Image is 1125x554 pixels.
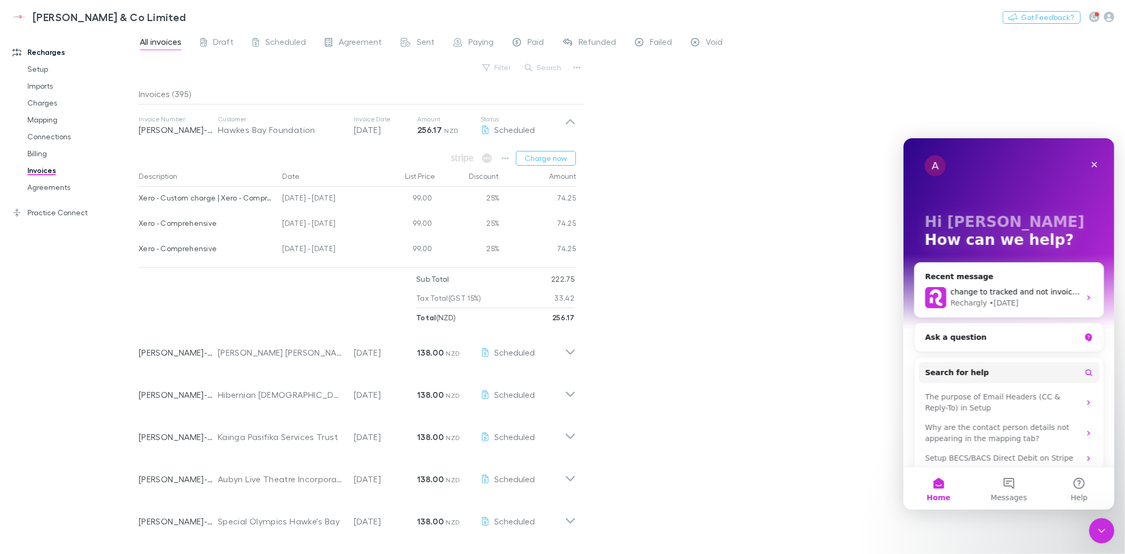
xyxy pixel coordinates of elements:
[446,434,460,442] span: NZD
[417,516,444,527] strong: 138.00
[516,151,576,166] button: Charge now
[527,36,544,50] span: Paid
[1003,11,1081,24] button: Got Feedback?
[446,476,460,484] span: NZD
[417,347,444,358] strong: 138.00
[500,237,576,263] div: 74.25
[706,36,723,50] span: Void
[130,454,584,496] div: [PERSON_NAME]-0032Aubyn Live Theatre Incorporated[DATE]138.00 NZDScheduled
[416,313,436,322] strong: Total
[468,36,494,50] span: Paying
[17,128,146,145] a: Connections
[2,44,146,61] a: Recharges
[33,11,186,23] h3: [PERSON_NAME] & Co Limited
[373,237,437,263] div: 99.00
[218,515,343,528] div: Special Olympics Hawke's Bay
[448,151,476,166] span: Available when invoice is finalised
[17,94,146,111] a: Charges
[218,388,343,401] div: Hibernian [DEMOGRAPHIC_DATA] Benefit Society Branch 172
[552,313,574,322] strong: 256.17
[139,388,218,401] p: [PERSON_NAME]-0052
[446,518,460,526] span: NZD
[373,187,437,212] div: 99.00
[417,474,444,484] strong: 138.00
[416,270,449,289] p: Sub Total
[551,270,574,289] p: 222.75
[494,125,535,135] span: Scheduled
[139,115,218,123] p: Invoice Number
[480,115,565,123] p: Status
[479,151,495,166] span: Available when invoice is finalised
[17,179,146,196] a: Agreements
[139,346,218,359] p: [PERSON_NAME]-0106
[130,496,584,538] div: [PERSON_NAME]-0097Special Olympics Hawke's Bay[DATE]138.00 NZDScheduled
[373,212,437,237] div: 99.00
[437,187,500,212] div: 25%
[278,237,373,263] div: [DATE] - [DATE]
[416,308,456,327] p: ( NZD )
[218,473,343,485] div: Aubyn Live Theatre Incorporated
[354,431,417,443] p: [DATE]
[278,187,373,212] div: [DATE] - [DATE]
[500,187,576,212] div: 74.25
[500,212,576,237] div: 74.25
[130,327,584,369] div: [PERSON_NAME]-0106[PERSON_NAME] [PERSON_NAME][DATE]138.00 NZDScheduled
[17,78,146,94] a: Imports
[445,127,459,135] span: NZD
[579,36,616,50] span: Refunded
[139,237,274,260] div: Xero - Comprehensive
[139,212,274,234] div: Xero - Comprehensive
[139,431,218,443] p: [PERSON_NAME]-0008
[417,389,444,400] strong: 138.00
[494,516,535,526] span: Scheduled
[139,473,218,485] p: [PERSON_NAME]-0032
[416,289,482,308] p: Tax Total (GST 15%)
[354,115,417,123] p: Invoice Date
[446,349,460,357] span: NZD
[446,391,460,399] span: NZD
[17,145,146,162] a: Billing
[417,36,435,50] span: Sent
[477,61,517,74] button: Filter
[11,11,28,23] img: Epplett & Co Limited's Logo
[417,432,444,442] strong: 138.00
[139,515,218,528] p: [PERSON_NAME]-0097
[140,36,181,50] span: All invoices
[437,237,500,263] div: 25%
[278,212,373,237] div: [DATE] - [DATE]
[494,432,535,442] span: Scheduled
[17,162,146,179] a: Invoices
[4,4,193,30] a: [PERSON_NAME] & Co Limited
[2,204,146,221] a: Practice Connect
[354,388,417,401] p: [DATE]
[494,474,535,484] span: Scheduled
[354,515,417,528] p: [DATE]
[1089,518,1114,543] iframe: Intercom live chat
[218,115,343,123] p: Customer
[17,111,146,128] a: Mapping
[417,115,480,123] p: Amount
